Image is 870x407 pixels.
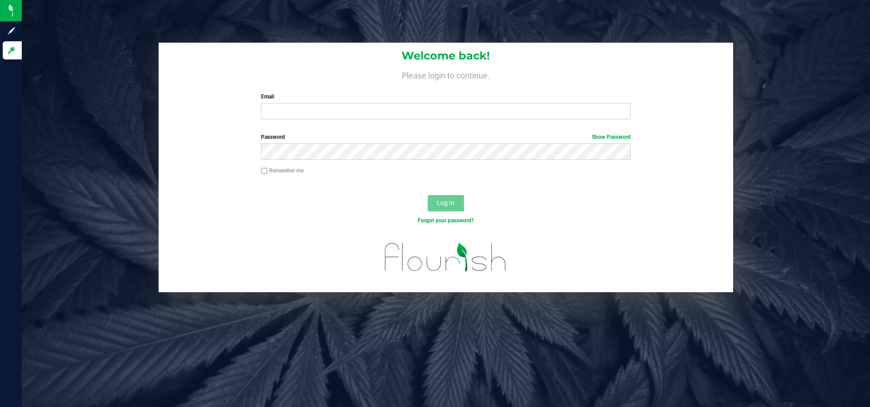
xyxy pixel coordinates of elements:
[261,93,630,101] label: Email
[592,134,631,140] a: Show Password
[418,217,474,224] a: Forgot your password?
[7,26,16,35] inline-svg: Sign up
[7,46,16,55] inline-svg: Log in
[374,234,517,280] img: flourish_logo.svg
[261,134,285,140] span: Password
[261,168,267,174] input: Remember me
[428,195,464,211] button: Log In
[159,50,733,62] h1: Welcome back!
[261,167,304,175] label: Remember me
[159,69,733,80] h4: Please login to continue.
[437,199,454,206] span: Log In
